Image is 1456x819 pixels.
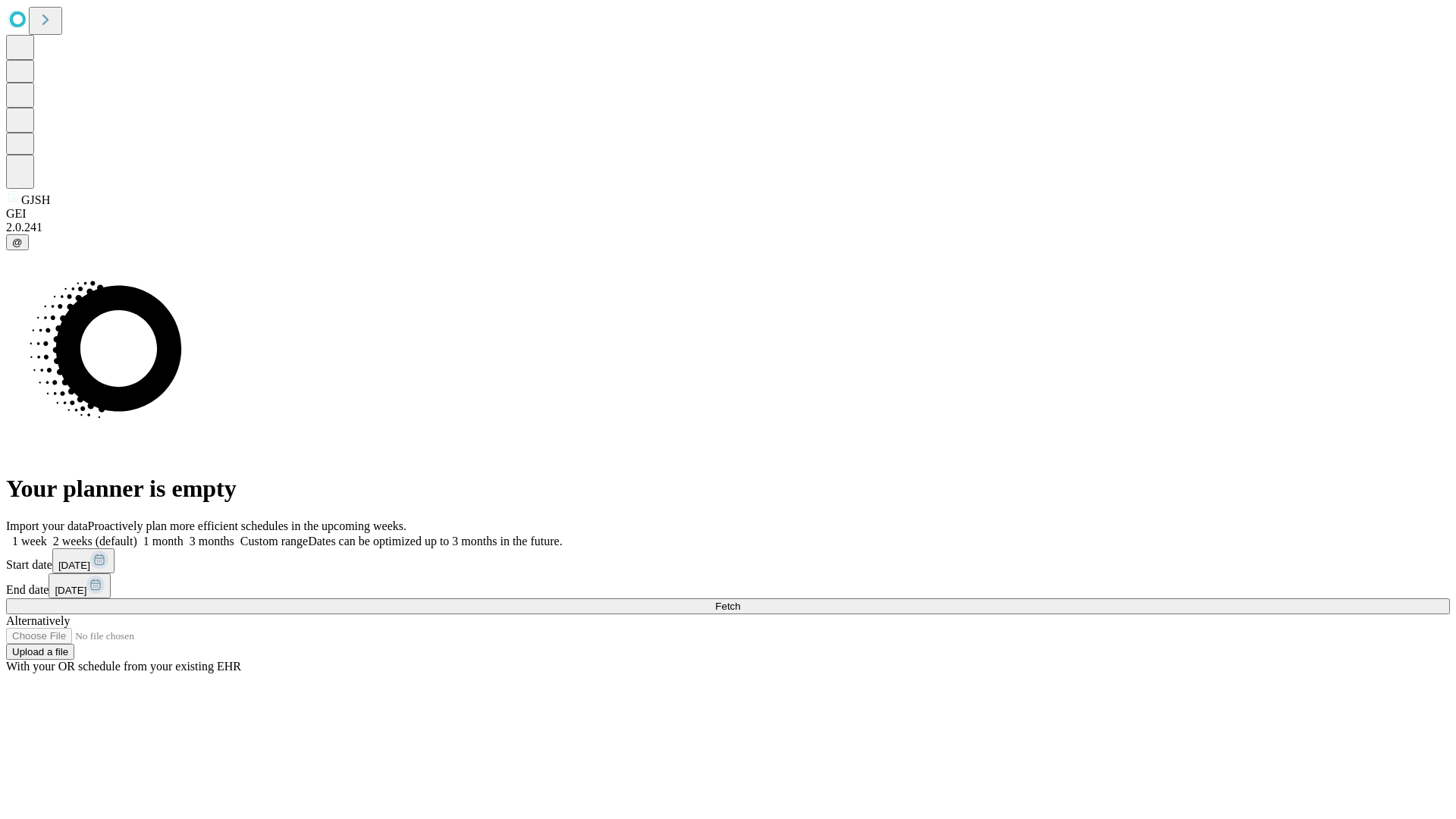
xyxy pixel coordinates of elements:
span: 3 months [190,535,234,548]
span: [DATE] [58,560,90,571]
span: 2 weeks (default) [53,535,137,548]
span: Alternatively [6,614,70,627]
span: Fetch [715,601,740,612]
span: Dates can be optimized up to 3 months in the future. [308,535,562,548]
span: @ [12,237,23,248]
h1: Your planner is empty [6,475,1450,503]
span: GJSH [21,193,50,206]
button: Fetch [6,598,1450,614]
span: Proactively plan more efficient schedules in the upcoming weeks. [88,519,406,532]
span: With your OR schedule from your existing EHR [6,660,241,673]
div: End date [6,573,1450,598]
span: Import your data [6,519,88,532]
div: GEI [6,207,1450,221]
span: [DATE] [55,585,86,596]
span: 1 month [143,535,184,548]
button: Upload a file [6,644,74,660]
div: Start date [6,548,1450,573]
span: Custom range [240,535,308,548]
div: 2.0.241 [6,221,1450,234]
button: [DATE] [52,548,115,573]
button: [DATE] [49,573,111,598]
span: 1 week [12,535,47,548]
button: @ [6,234,29,250]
